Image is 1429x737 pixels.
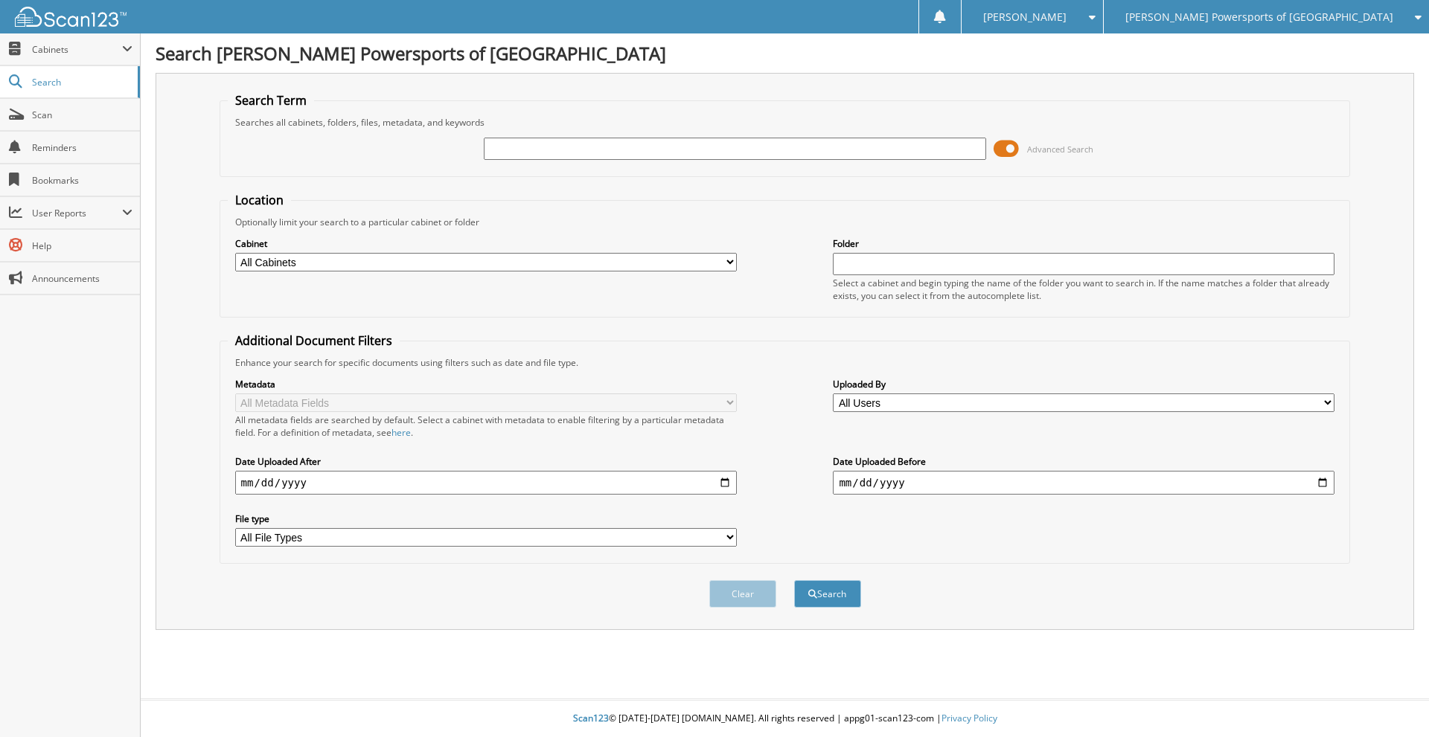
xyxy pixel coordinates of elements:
[32,76,130,88] span: Search
[1125,13,1393,22] span: [PERSON_NAME] Powersports of [GEOGRAPHIC_DATA]
[235,378,737,390] label: Metadata
[235,455,737,468] label: Date Uploaded After
[235,471,737,495] input: start
[235,237,737,250] label: Cabinet
[156,41,1414,65] h1: Search [PERSON_NAME] Powersports of [GEOGRAPHIC_DATA]
[228,116,1343,129] div: Searches all cabinets, folders, files, metadata, and keywords
[141,701,1429,737] div: © [DATE]-[DATE] [DOMAIN_NAME]. All rights reserved | appg01-scan123-com |
[235,413,737,439] div: All metadata fields are searched by default. Select a cabinet with metadata to enable filtering b...
[32,109,132,121] span: Scan
[1027,144,1093,155] span: Advanced Search
[794,580,861,608] button: Search
[833,277,1334,302] div: Select a cabinet and begin typing the name of the folder you want to search in. If the name match...
[833,471,1334,495] input: end
[833,455,1334,468] label: Date Uploaded Before
[32,239,132,252] span: Help
[709,580,776,608] button: Clear
[228,192,291,208] legend: Location
[833,237,1334,250] label: Folder
[235,512,737,525] label: File type
[32,207,122,219] span: User Reports
[228,216,1343,228] div: Optionally limit your search to a particular cabinet or folder
[32,174,132,187] span: Bookmarks
[15,7,127,27] img: scan123-logo-white.svg
[573,712,609,724] span: Scan123
[833,378,1334,390] label: Uploaded By
[32,272,132,285] span: Announcements
[391,426,411,439] a: here
[32,141,132,154] span: Reminders
[228,356,1343,369] div: Enhance your search for specific documents using filters such as date and file type.
[942,712,997,724] a: Privacy Policy
[983,13,1067,22] span: [PERSON_NAME]
[228,92,314,109] legend: Search Term
[32,43,122,56] span: Cabinets
[228,332,400,349] legend: Additional Document Filters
